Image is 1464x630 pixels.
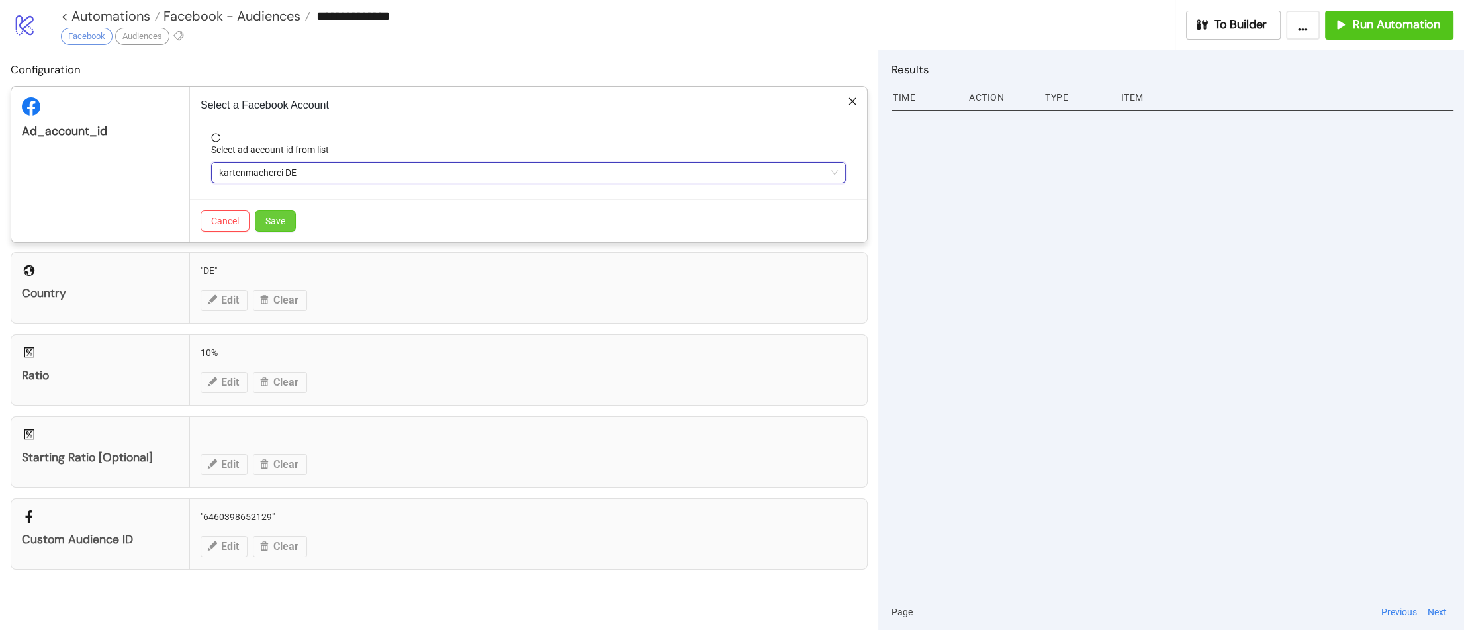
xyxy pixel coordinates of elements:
div: Time [892,85,958,110]
span: kartenmacherei DE [219,163,838,183]
span: To Builder [1214,17,1267,32]
span: Cancel [211,216,239,226]
div: ad_account_id [22,124,179,139]
button: Save [255,210,296,232]
a: < Automations [61,9,160,22]
h2: Configuration [11,61,868,78]
span: reload [211,133,846,142]
div: Facebook [61,28,113,45]
button: Cancel [201,210,250,232]
span: Run Automation [1353,17,1440,32]
div: Item [1120,85,1453,110]
button: Run Automation [1325,11,1453,40]
button: To Builder [1186,11,1281,40]
div: Action [968,85,1034,110]
p: Select a Facebook Account [201,97,856,113]
button: Next [1424,605,1451,619]
div: Type [1044,85,1111,110]
div: Audiences [115,28,169,45]
h2: Results [892,61,1453,78]
a: Facebook - Audiences [160,9,310,22]
span: Save [265,216,285,226]
button: ... [1286,11,1320,40]
button: Previous [1377,605,1421,619]
span: close [848,97,857,106]
span: Facebook - Audiences [160,7,300,24]
span: Page [892,605,913,619]
label: Select ad account id from list [211,142,338,157]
